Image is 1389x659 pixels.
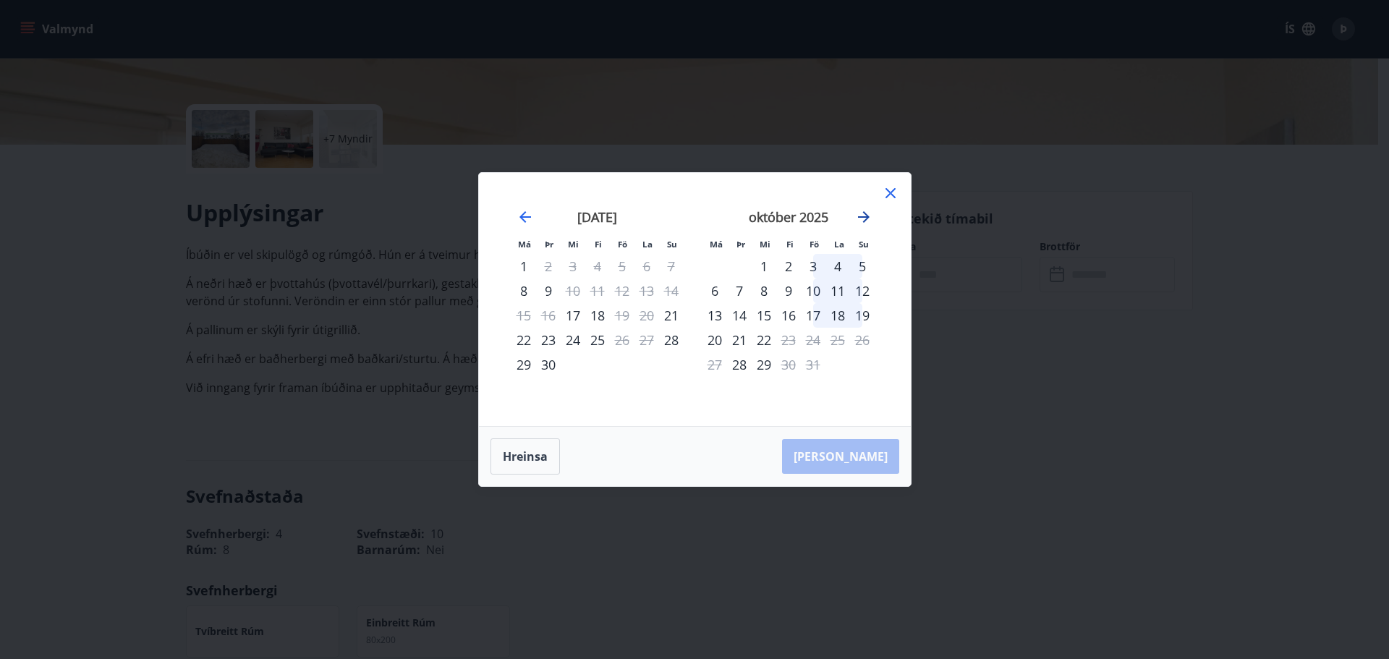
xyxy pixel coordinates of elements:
[618,239,627,250] small: Fö
[702,303,727,328] div: 13
[850,254,875,279] td: Choose sunnudagur, 5. október 2025 as your check-in date. It’s available.
[801,303,825,328] div: 17
[825,328,850,352] td: Not available. laugardagur, 25. október 2025
[752,303,776,328] div: 15
[496,190,893,409] div: Calendar
[850,279,875,303] div: 12
[536,328,561,352] div: 23
[610,303,634,328] td: Not available. föstudagur, 19. september 2025
[511,303,536,328] td: Not available. mánudagur, 15. september 2025
[825,303,850,328] td: Choose laugardagur, 18. október 2025 as your check-in date. It’s available.
[577,208,617,226] strong: [DATE]
[801,254,825,279] div: 3
[801,328,825,352] td: Not available. föstudagur, 24. október 2025
[752,279,776,303] div: 8
[634,303,659,328] td: Not available. laugardagur, 20. september 2025
[536,352,561,377] td: Choose þriðjudagur, 30. september 2025 as your check-in date. It’s available.
[702,328,727,352] td: Choose mánudagur, 20. október 2025 as your check-in date. It’s available.
[752,352,776,377] td: Choose miðvikudagur, 29. október 2025 as your check-in date. It’s available.
[850,303,875,328] div: 19
[511,279,536,303] td: Choose mánudagur, 8. september 2025 as your check-in date. It’s available.
[659,279,684,303] td: Not available. sunnudagur, 14. september 2025
[859,239,869,250] small: Su
[702,279,727,303] div: 6
[634,328,659,352] td: Not available. laugardagur, 27. september 2025
[511,279,536,303] div: Aðeins innritun í boði
[642,239,653,250] small: La
[727,279,752,303] td: Choose þriðjudagur, 7. október 2025 as your check-in date. It’s available.
[727,352,752,377] div: Aðeins innritun í boði
[536,352,561,377] div: 30
[801,279,825,303] div: 10
[610,328,634,352] div: Aðeins útritun í boði
[511,352,536,377] td: Choose mánudagur, 29. september 2025 as your check-in date. It’s available.
[752,352,776,377] div: 29
[561,328,585,352] td: Choose miðvikudagur, 24. september 2025 as your check-in date. It’s available.
[752,279,776,303] td: Choose miðvikudagur, 8. október 2025 as your check-in date. It’s available.
[810,239,819,250] small: Fö
[786,239,794,250] small: Fi
[752,328,776,352] td: Choose miðvikudagur, 22. október 2025 as your check-in date. It’s available.
[490,438,560,475] button: Hreinsa
[659,328,684,352] td: Choose sunnudagur, 28. september 2025 as your check-in date. It’s available.
[667,239,677,250] small: Su
[727,303,752,328] td: Choose þriðjudagur, 14. október 2025 as your check-in date. It’s available.
[834,239,844,250] small: La
[561,254,585,279] td: Not available. miðvikudagur, 3. september 2025
[536,279,561,303] td: Choose þriðjudagur, 9. september 2025 as your check-in date. It’s available.
[511,254,536,279] td: Choose mánudagur, 1. september 2025 as your check-in date. It’s available.
[776,328,801,352] td: Not available. fimmtudagur, 23. október 2025
[659,303,684,328] td: Choose sunnudagur, 21. september 2025 as your check-in date. It’s available.
[776,303,801,328] td: Choose fimmtudagur, 16. október 2025 as your check-in date. It’s available.
[561,279,585,303] td: Not available. miðvikudagur, 10. september 2025
[850,254,875,279] div: 5
[518,239,531,250] small: Má
[511,254,536,279] div: 1
[825,279,850,303] div: 11
[702,279,727,303] td: Choose mánudagur, 6. október 2025 as your check-in date. It’s available.
[727,303,752,328] div: 14
[776,279,801,303] div: 9
[749,208,828,226] strong: október 2025
[536,303,561,328] td: Not available. þriðjudagur, 16. september 2025
[536,254,561,279] div: Aðeins útritun í boði
[610,303,634,328] div: Aðeins útritun í boði
[776,279,801,303] td: Choose fimmtudagur, 9. október 2025 as your check-in date. It’s available.
[545,239,553,250] small: Þr
[610,254,634,279] td: Not available. föstudagur, 5. september 2025
[585,254,610,279] td: Not available. fimmtudagur, 4. september 2025
[850,279,875,303] td: Choose sunnudagur, 12. október 2025 as your check-in date. It’s available.
[585,303,610,328] td: Choose fimmtudagur, 18. september 2025 as your check-in date. It’s available.
[727,352,752,377] td: Choose þriðjudagur, 28. október 2025 as your check-in date. It’s available.
[727,279,752,303] div: 7
[634,254,659,279] td: Not available. laugardagur, 6. september 2025
[536,328,561,352] td: Choose þriðjudagur, 23. september 2025 as your check-in date. It’s available.
[736,239,745,250] small: Þr
[702,328,727,352] div: 20
[585,328,610,352] td: Choose fimmtudagur, 25. september 2025 as your check-in date. It’s available.
[659,303,684,328] div: Aðeins innritun í boði
[776,352,801,377] td: Not available. fimmtudagur, 30. október 2025
[610,279,634,303] td: Not available. föstudagur, 12. september 2025
[752,254,776,279] div: 1
[659,254,684,279] td: Not available. sunnudagur, 7. september 2025
[561,303,585,328] td: Choose miðvikudagur, 17. september 2025 as your check-in date. It’s available.
[776,254,801,279] div: 2
[776,328,801,352] div: Aðeins útritun í boði
[585,328,610,352] div: 25
[801,303,825,328] td: Choose föstudagur, 17. október 2025 as your check-in date. It’s available.
[536,254,561,279] td: Not available. þriðjudagur, 2. september 2025
[752,328,776,352] div: 22
[561,328,585,352] div: 24
[855,208,872,226] div: Move forward to switch to the next month.
[702,303,727,328] td: Choose mánudagur, 13. október 2025 as your check-in date. It’s available.
[610,328,634,352] td: Not available. föstudagur, 26. september 2025
[727,328,752,352] td: Choose þriðjudagur, 21. október 2025 as your check-in date. It’s available.
[536,279,561,303] div: 9
[776,303,801,328] div: 16
[825,254,850,279] td: Choose laugardagur, 4. október 2025 as your check-in date. It’s available.
[850,303,875,328] td: Choose sunnudagur, 19. október 2025 as your check-in date. It’s available.
[825,303,850,328] div: 18
[727,328,752,352] div: 21
[825,254,850,279] div: 4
